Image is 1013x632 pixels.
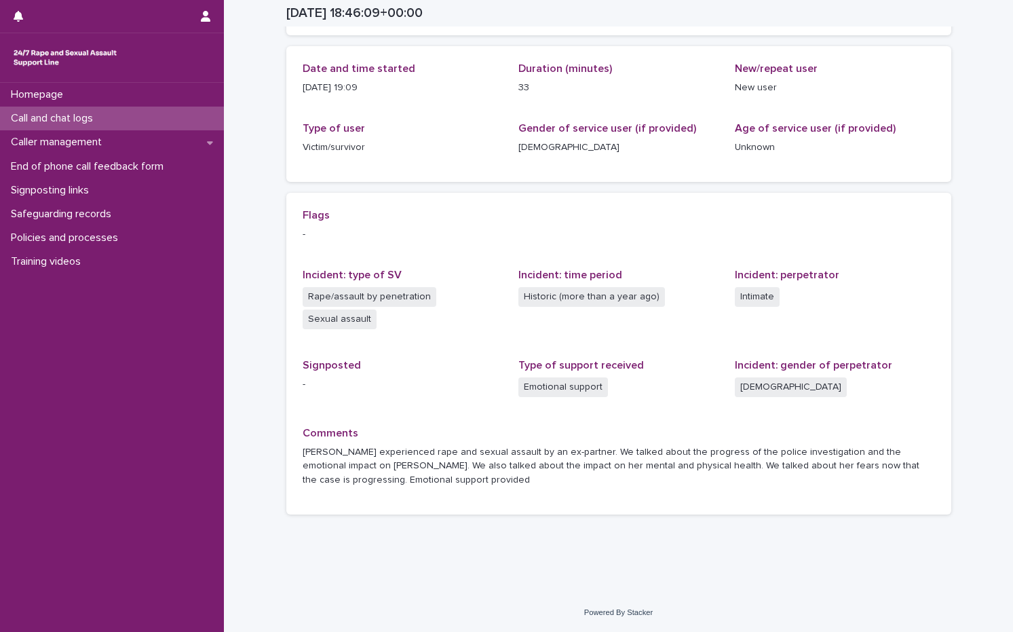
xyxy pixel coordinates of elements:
[735,377,847,397] span: [DEMOGRAPHIC_DATA]
[735,141,935,155] p: Unknown
[303,63,415,74] span: Date and time started
[303,123,365,134] span: Type of user
[5,136,113,149] p: Caller management
[518,123,696,134] span: Gender of service user (if provided)
[303,287,436,307] span: Rape/assault by penetration
[5,88,74,101] p: Homepage
[735,360,892,371] span: Incident: gender of perpetrator
[303,269,402,280] span: Incident: type of SV
[286,5,423,21] h2: [DATE] 18:46:09+00:00
[303,141,503,155] p: Victim/survivor
[303,428,358,439] span: Comments
[5,255,92,268] p: Training videos
[518,81,719,95] p: 33
[735,123,896,134] span: Age of service user (if provided)
[303,377,503,392] p: -
[303,445,935,487] p: [PERSON_NAME] experienced rape and sexual assault by an ex-partner. We talked about the progress ...
[518,360,644,371] span: Type of support received
[584,608,653,616] a: Powered By Stacker
[5,184,100,197] p: Signposting links
[735,63,818,74] span: New/repeat user
[303,210,330,221] span: Flags
[303,310,377,329] span: Sexual assault
[735,81,935,95] p: New user
[11,44,119,71] img: rhQMoQhaT3yELyF149Cw
[5,112,104,125] p: Call and chat logs
[518,141,719,155] p: [DEMOGRAPHIC_DATA]
[303,360,361,371] span: Signposted
[5,231,129,244] p: Policies and processes
[303,227,935,242] p: -
[518,287,665,307] span: Historic (more than a year ago)
[5,208,122,221] p: Safeguarding records
[5,160,174,173] p: End of phone call feedback form
[735,269,839,280] span: Incident: perpetrator
[303,81,503,95] p: [DATE] 19:09
[518,377,608,397] span: Emotional support
[518,63,612,74] span: Duration (minutes)
[518,269,622,280] span: Incident: time period
[735,287,780,307] span: Intimate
